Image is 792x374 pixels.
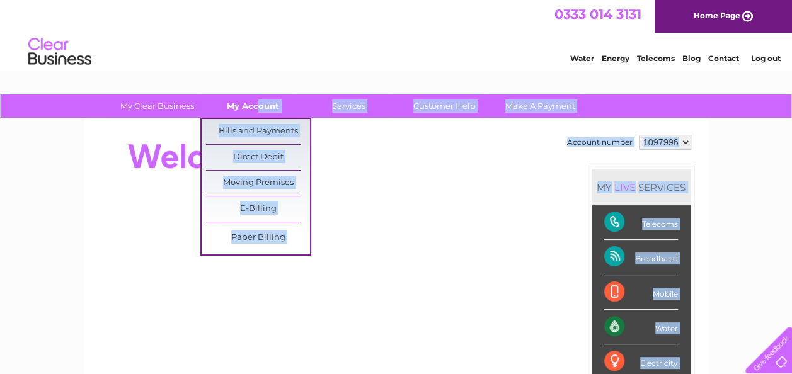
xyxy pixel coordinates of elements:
a: Customer Help [393,94,496,118]
a: E-Billing [206,196,310,222]
a: Contact [708,54,739,63]
img: logo.png [28,33,92,71]
div: LIVE [612,181,638,193]
div: Clear Business is a trading name of Verastar Limited (registered in [GEOGRAPHIC_DATA] No. 3667643... [99,7,694,61]
a: Moving Premises [206,171,310,196]
a: Services [297,94,401,118]
a: Blog [682,54,701,63]
td: Account number [564,132,636,153]
div: Mobile [604,275,678,310]
a: My Account [201,94,305,118]
a: My Clear Business [105,94,209,118]
a: Log out [750,54,780,63]
div: Broadband [604,240,678,275]
a: Energy [602,54,629,63]
a: Telecoms [637,54,675,63]
a: Paper Billing [206,225,310,251]
a: Water [570,54,594,63]
a: 0333 014 3131 [554,6,641,22]
a: Make A Payment [488,94,592,118]
a: Direct Debit [206,145,310,170]
a: Bills and Payments [206,119,310,144]
div: MY SERVICES [592,169,691,205]
div: Telecoms [604,205,678,240]
div: Water [604,310,678,344]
